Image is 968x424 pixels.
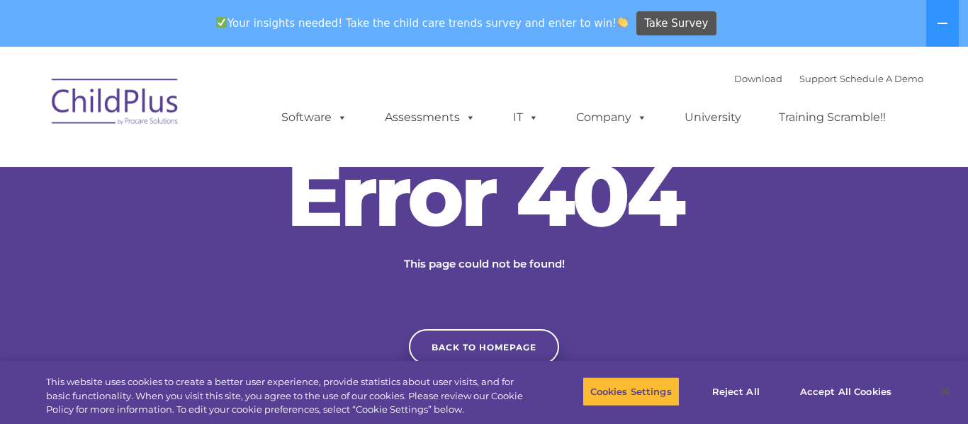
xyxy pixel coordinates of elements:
[562,103,661,132] a: Company
[267,103,361,132] a: Software
[45,69,186,139] img: ChildPlus by Procare Solutions
[583,377,680,406] button: Cookies Settings
[617,17,628,28] img: 👏
[840,73,923,84] a: Schedule A Demo
[692,377,780,406] button: Reject All
[46,375,532,417] div: This website uses cookies to create a better user experience, provide statistics about user visit...
[335,256,633,273] p: This page could not be found!
[271,153,697,238] h2: Error 404
[930,376,961,407] button: Close
[670,103,755,132] a: University
[644,11,708,36] span: Take Survey
[799,73,837,84] a: Support
[792,377,899,406] button: Accept All Cookies
[210,9,634,37] span: Your insights needed! Take the child care trends survey and enter to win!
[409,329,559,365] a: Back to homepage
[499,103,553,132] a: IT
[216,17,227,28] img: ✅
[765,103,900,132] a: Training Scramble!!
[371,103,490,132] a: Assessments
[734,73,923,84] font: |
[734,73,782,84] a: Download
[636,11,716,36] a: Take Survey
